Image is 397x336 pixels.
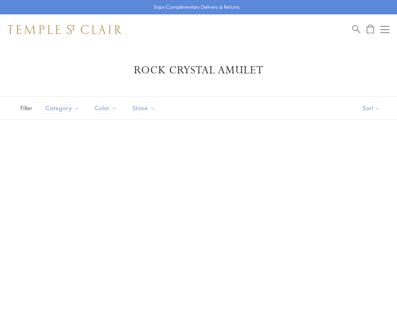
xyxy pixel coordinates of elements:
[352,25,360,34] a: Search
[40,100,85,117] button: Category
[89,100,123,117] button: Color
[42,103,85,113] span: Category
[346,96,397,120] button: Show sort by
[8,25,122,34] img: Temple St. Clair
[19,64,378,77] h1: Rock Crystal Amulet
[129,103,161,113] span: Stone
[154,3,240,11] p: Enjoy Complimentary Delivery & Returns
[367,25,374,34] a: Open Shopping Bag
[380,25,389,34] button: Open navigation
[91,103,123,113] span: Color
[127,100,161,117] button: Stone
